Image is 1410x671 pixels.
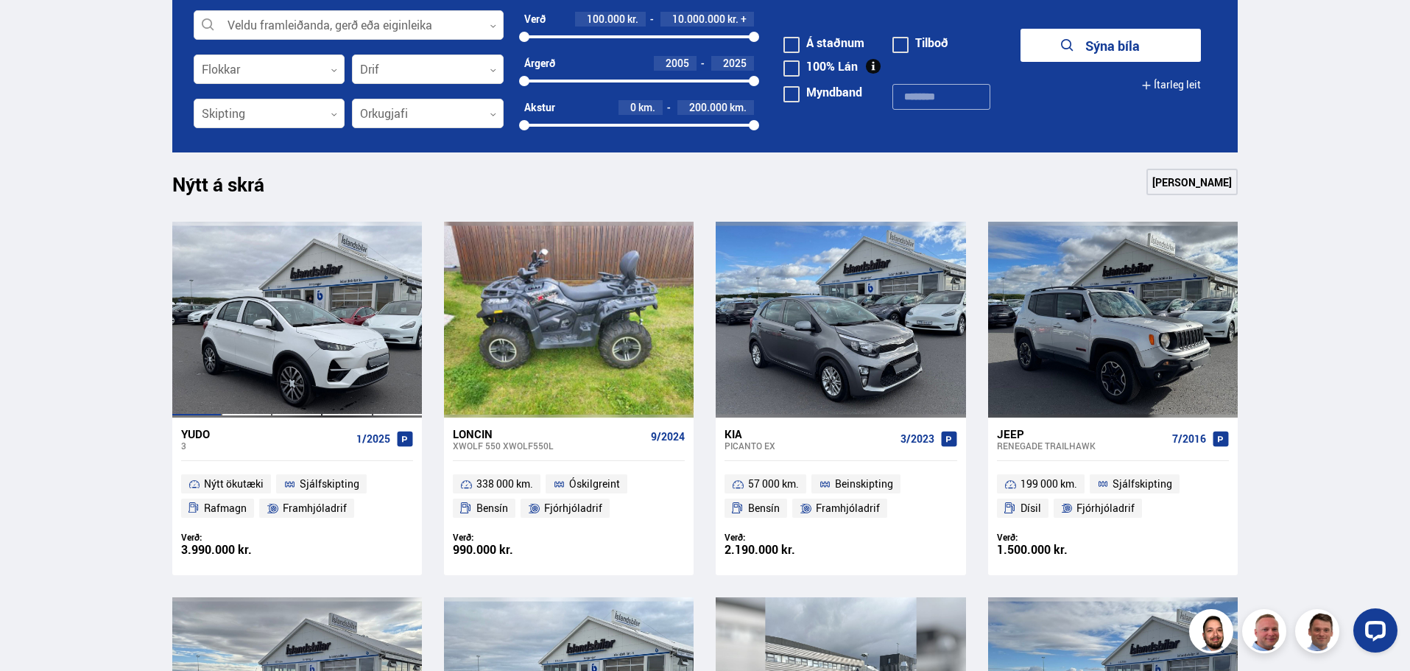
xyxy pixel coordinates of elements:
a: [PERSON_NAME] [1146,169,1238,195]
h1: Nýtt á skrá [172,173,290,204]
label: Á staðnum [783,37,864,49]
div: 3 [181,440,350,451]
div: Verð: [453,532,569,543]
span: km. [730,102,747,113]
span: Dísil [1021,499,1041,517]
label: Myndband [783,86,862,98]
span: 10.000.000 [672,12,725,26]
span: Rafmagn [204,499,247,517]
span: Bensín [476,499,508,517]
div: Jeep [997,427,1166,440]
a: Kia Picanto EX 3/2023 57 000 km. Beinskipting Bensín Framhjóladrif Verð: 2.190.000 kr. [716,418,965,575]
span: Fjórhjóladrif [1076,499,1135,517]
span: 2005 [666,56,689,70]
iframe: LiveChat chat widget [1342,603,1403,664]
span: Sjálfskipting [300,475,359,493]
a: Loncin Xwolf 550 XWOLF550L 9/2024 338 000 km. Óskilgreint Bensín Fjórhjóladrif Verð: 990.000 kr. [444,418,694,575]
span: Nýtt ökutæki [204,475,264,493]
button: Sýna bíla [1021,29,1201,62]
span: 200.000 [689,100,727,114]
span: 199 000 km. [1021,475,1077,493]
div: Xwolf 550 XWOLF550L [453,440,645,451]
span: 100.000 [587,12,625,26]
span: + [741,13,747,25]
div: Árgerð [524,57,555,69]
div: Renegade TRAILHAWK [997,440,1166,451]
span: 2025 [723,56,747,70]
div: 1.500.000 kr. [997,544,1113,556]
label: Tilboð [892,37,948,49]
span: 0 [630,100,636,114]
div: 990.000 kr. [453,544,569,556]
div: 2.190.000 kr. [725,544,841,556]
div: Verð: [997,532,1113,543]
span: 1/2025 [356,433,390,445]
span: km. [638,102,655,113]
span: Beinskipting [835,475,893,493]
div: Akstur [524,102,555,113]
span: Fjórhjóladrif [544,499,602,517]
span: Sjálfskipting [1113,475,1172,493]
button: Ítarleg leit [1141,68,1201,102]
span: Framhjóladrif [816,499,880,517]
span: kr. [627,13,638,25]
label: 100% Lán [783,60,858,72]
span: 7/2016 [1172,433,1206,445]
div: Kia [725,427,894,440]
div: Verð [524,13,546,25]
span: 57 000 km. [748,475,799,493]
span: 3/2023 [900,433,934,445]
a: YUDO 3 1/2025 Nýtt ökutæki Sjálfskipting Rafmagn Framhjóladrif Verð: 3.990.000 kr. [172,418,422,575]
a: Jeep Renegade TRAILHAWK 7/2016 199 000 km. Sjálfskipting Dísil Fjórhjóladrif Verð: 1.500.000 kr. [988,418,1238,575]
span: 338 000 km. [476,475,533,493]
div: Verð: [725,532,841,543]
span: Bensín [748,499,780,517]
div: YUDO [181,427,350,440]
span: 9/2024 [651,431,685,443]
span: Framhjóladrif [283,499,347,517]
span: kr. [727,13,739,25]
img: FbJEzSuNWCJXmdc-.webp [1297,611,1342,656]
div: 3.990.000 kr. [181,544,297,556]
img: siFngHWaQ9KaOqBr.png [1244,611,1289,656]
img: nhp88E3Fdnt1Opn2.png [1191,611,1235,656]
span: Óskilgreint [569,475,620,493]
div: Picanto EX [725,440,894,451]
div: Verð: [181,532,297,543]
div: Loncin [453,427,645,440]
